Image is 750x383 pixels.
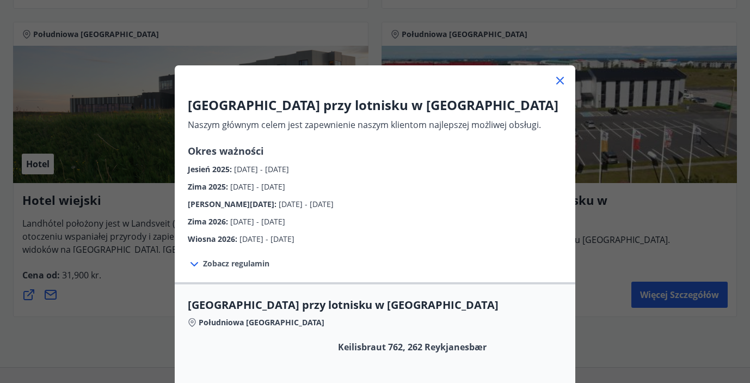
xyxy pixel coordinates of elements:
font: : [230,164,232,174]
font: [DATE] - [DATE] [239,234,294,244]
font: Okres ważności [188,144,264,157]
font: [DATE] - [DATE] [230,181,285,192]
font: Naszym głównym celem jest zapewnienie naszym klientom najlepszej możliwej obsługi. [188,119,541,131]
font: : [274,199,276,209]
font: : [235,234,237,244]
font: [GEOGRAPHIC_DATA] przy lotnisku w [GEOGRAPHIC_DATA] [188,297,499,312]
font: Wiosna 2026 [188,234,235,244]
font: [PERSON_NAME][DATE] [188,199,274,209]
font: [DATE] - [DATE] [230,216,285,227]
font: Południowa [GEOGRAPHIC_DATA] [199,317,324,327]
font: Zobacz regulamin [203,258,269,269]
font: Zima 2025 [188,181,226,192]
font: [DATE] - [DATE] [234,164,289,174]
font: : [226,216,228,227]
font: Keilisbraut 762, 262 Reykjanesbær [338,341,487,353]
font: Zima 2026 [188,216,226,227]
font: : [226,181,228,192]
font: Jesień 2025 [188,164,230,174]
font: [DATE] - [DATE] [279,199,334,209]
font: [GEOGRAPHIC_DATA] przy lotnisku w [GEOGRAPHIC_DATA] [188,96,558,114]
